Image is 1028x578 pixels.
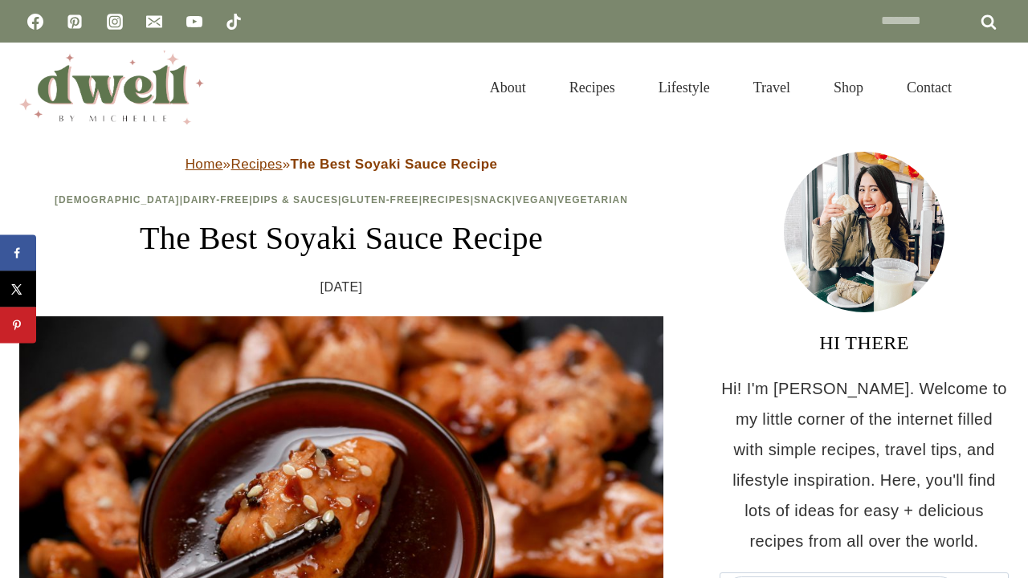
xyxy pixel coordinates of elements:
[732,59,812,116] a: Travel
[186,157,498,172] span: » »
[19,51,204,124] img: DWELL by michelle
[885,59,973,116] a: Contact
[422,194,471,206] a: Recipes
[812,59,885,116] a: Shop
[55,194,180,206] a: [DEMOGRAPHIC_DATA]
[637,59,732,116] a: Lifestyle
[291,157,498,172] strong: The Best Soyaki Sauce Recipe
[516,194,554,206] a: Vegan
[253,194,338,206] a: Dips & Sauces
[99,6,131,38] a: Instagram
[981,74,1009,101] button: View Search Form
[19,6,51,38] a: Facebook
[19,214,663,263] h1: The Best Soyaki Sauce Recipe
[138,6,170,38] a: Email
[468,59,548,116] a: About
[178,6,210,38] a: YouTube
[55,194,628,206] span: | | | | | | |
[548,59,637,116] a: Recipes
[474,194,512,206] a: Snack
[59,6,91,38] a: Pinterest
[183,194,249,206] a: Dairy-Free
[230,157,282,172] a: Recipes
[341,194,418,206] a: Gluten-Free
[557,194,628,206] a: Vegetarian
[468,59,973,116] nav: Primary Navigation
[218,6,250,38] a: TikTok
[186,157,223,172] a: Home
[320,275,363,299] time: [DATE]
[720,373,1009,556] p: Hi! I'm [PERSON_NAME]. Welcome to my little corner of the internet filled with simple recipes, tr...
[720,328,1009,357] h3: HI THERE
